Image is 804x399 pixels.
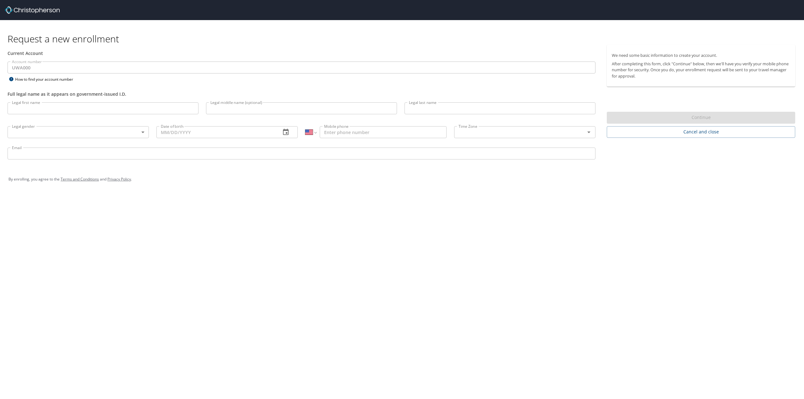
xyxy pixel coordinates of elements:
div: By enrolling, you agree to the and . [8,171,796,187]
a: Privacy Policy [107,176,131,182]
div: How to find your account number [8,75,86,83]
p: After completing this form, click "Continue" below, then we'll have you verify your mobile phone ... [612,61,790,79]
button: Open [584,128,593,137]
div: Full legal name as it appears on government-issued I.D. [8,91,595,97]
h1: Request a new enrollment [8,33,800,45]
p: We need some basic information to create your account. [612,52,790,58]
span: Cancel and close [612,128,790,136]
div: Current Account [8,50,595,57]
input: MM/DD/YYYY [156,126,276,138]
input: Enter phone number [320,126,447,138]
img: cbt logo [5,6,60,14]
div: ​ [8,126,149,138]
button: Cancel and close [607,126,795,138]
a: Terms and Conditions [61,176,99,182]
